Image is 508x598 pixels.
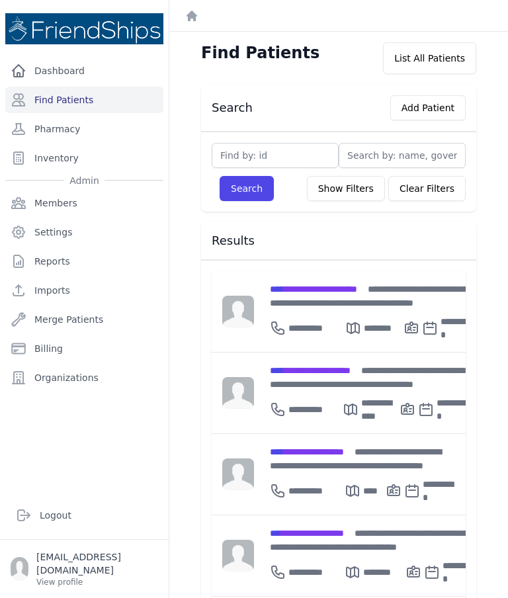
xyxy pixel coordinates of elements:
[390,95,466,120] button: Add Patient
[5,145,163,171] a: Inventory
[220,176,274,201] button: Search
[5,116,163,142] a: Pharmacy
[383,42,476,74] div: List All Patients
[307,176,385,201] button: Show Filters
[36,550,158,577] p: [EMAIL_ADDRESS][DOMAIN_NAME]
[339,143,466,168] input: Search by: name, government id or phone
[212,143,339,168] input: Find by: id
[5,13,163,44] img: Medical Missions EMR
[222,296,254,327] img: person-242608b1a05df3501eefc295dc1bc67a.jpg
[201,42,319,64] h1: Find Patients
[64,174,105,187] span: Admin
[5,190,163,216] a: Members
[388,176,466,201] button: Clear Filters
[5,306,163,333] a: Merge Patients
[11,550,158,587] a: [EMAIL_ADDRESS][DOMAIN_NAME] View profile
[36,577,158,587] p: View profile
[11,502,158,529] a: Logout
[212,100,253,116] h3: Search
[222,458,254,490] img: person-242608b1a05df3501eefc295dc1bc67a.jpg
[212,233,466,249] h3: Results
[222,377,254,409] img: person-242608b1a05df3501eefc295dc1bc67a.jpg
[5,58,163,84] a: Dashboard
[5,248,163,275] a: Reports
[5,87,163,113] a: Find Patients
[5,277,163,304] a: Imports
[222,540,254,572] img: person-242608b1a05df3501eefc295dc1bc67a.jpg
[5,364,163,391] a: Organizations
[5,219,163,245] a: Settings
[5,335,163,362] a: Billing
